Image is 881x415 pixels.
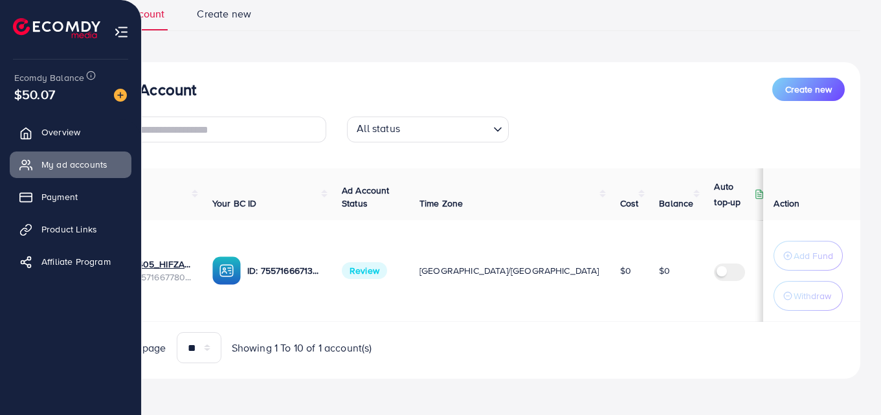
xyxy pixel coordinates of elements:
span: Ecomdy Balance [14,71,84,84]
span: Product Links [41,223,97,236]
span: ID: 7557166778074513425 [118,271,192,284]
a: 1033405_HIFZA_1759540067433 [118,258,192,271]
button: Add Fund [774,241,843,271]
span: [GEOGRAPHIC_DATA]/[GEOGRAPHIC_DATA] [419,264,599,277]
span: Cost [620,197,639,210]
a: Payment [10,184,131,210]
p: Auto top-up [714,179,752,210]
span: Create new [785,83,832,96]
p: ID: 7557166671383773201 [247,263,321,278]
a: Product Links [10,216,131,242]
span: All status [354,118,403,139]
img: ic-ba-acc.ded83a64.svg [212,256,241,285]
span: Overview [41,126,80,139]
img: logo [13,18,100,38]
span: $50.07 [14,85,55,104]
span: Review [342,262,387,279]
input: Search for option [404,119,488,139]
span: Your BC ID [212,197,257,210]
a: Affiliate Program [10,249,131,275]
span: Action [774,197,799,210]
p: Add Fund [794,248,833,264]
span: Payment [41,190,78,203]
button: Withdraw [774,281,843,311]
span: Ad Account Status [342,184,390,210]
img: image [114,89,127,102]
span: Time Zone [419,197,463,210]
a: Overview [10,119,131,145]
span: Showing 1 To 10 of 1 account(s) [232,341,372,355]
img: menu [114,25,129,39]
span: Affiliate Program [41,255,111,268]
a: My ad accounts [10,151,131,177]
span: Create new [197,6,251,21]
span: $0 [659,264,670,277]
div: Search for option [347,117,509,142]
span: Balance [659,197,693,210]
h3: List Ad Account [88,80,196,99]
div: <span class='underline'>1033405_HIFZA_1759540067433</span></br>7557166778074513425 [118,258,192,284]
button: Create new [772,78,845,101]
span: My ad accounts [41,158,107,171]
iframe: Chat [826,357,871,405]
p: Withdraw [794,288,831,304]
span: $0 [620,264,631,277]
